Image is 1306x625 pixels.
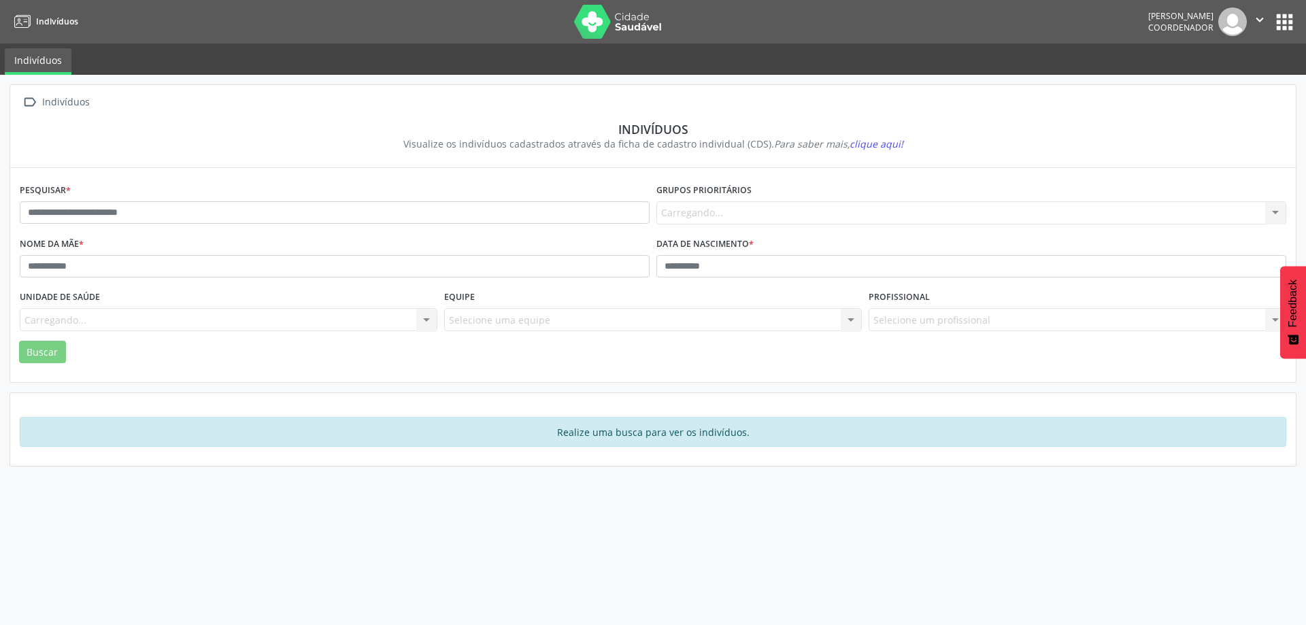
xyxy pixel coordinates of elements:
[1247,7,1273,36] button: 
[29,137,1277,151] div: Visualize os indivíduos cadastrados através da ficha de cadastro individual (CDS).
[39,92,92,112] div: Indivíduos
[444,287,475,308] label: Equipe
[1287,280,1299,327] span: Feedback
[656,180,752,201] label: Grupos prioritários
[19,341,66,364] button: Buscar
[20,417,1286,447] div: Realize uma busca para ver os indivíduos.
[10,10,78,33] a: Indivíduos
[20,180,71,201] label: Pesquisar
[1148,10,1213,22] div: [PERSON_NAME]
[20,234,84,255] label: Nome da mãe
[5,48,71,75] a: Indivíduos
[869,287,930,308] label: Profissional
[36,16,78,27] span: Indivíduos
[1280,266,1306,358] button: Feedback - Mostrar pesquisa
[20,92,39,112] i: 
[1252,12,1267,27] i: 
[656,234,754,255] label: Data de nascimento
[20,287,100,308] label: Unidade de saúde
[20,92,92,112] a:  Indivíduos
[1218,7,1247,36] img: img
[29,122,1277,137] div: Indivíduos
[774,137,903,150] i: Para saber mais,
[1148,22,1213,33] span: Coordenador
[1273,10,1296,34] button: apps
[850,137,903,150] span: clique aqui!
